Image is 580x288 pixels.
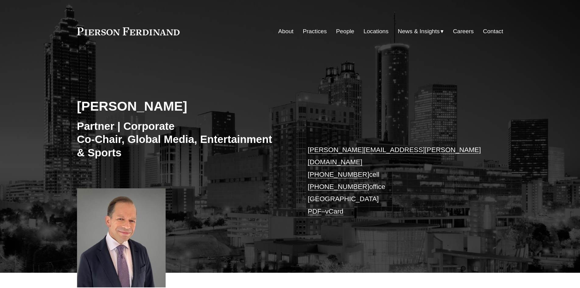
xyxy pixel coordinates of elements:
a: vCard [325,208,343,215]
a: Careers [453,26,474,37]
a: PDF [308,208,322,215]
a: [PHONE_NUMBER] [308,171,369,178]
a: folder dropdown [398,26,444,37]
h2: [PERSON_NAME] [77,98,290,114]
a: About [278,26,294,37]
span: News & Insights [398,26,440,37]
a: People [336,26,354,37]
a: [PHONE_NUMBER] [308,183,369,190]
a: Locations [364,26,388,37]
p: cell office [GEOGRAPHIC_DATA] – [308,144,485,218]
h3: Partner | Corporate Co-Chair, Global Media, Entertainment & Sports [77,119,272,159]
a: Practices [303,26,327,37]
a: [PERSON_NAME][EMAIL_ADDRESS][PERSON_NAME][DOMAIN_NAME] [308,146,481,166]
a: Contact [483,26,503,37]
